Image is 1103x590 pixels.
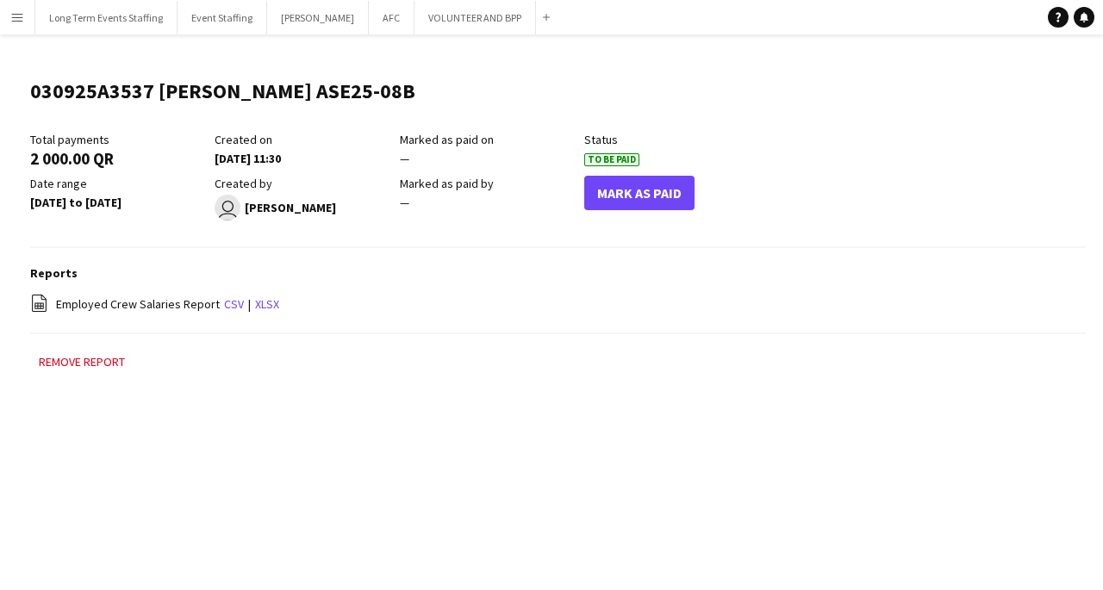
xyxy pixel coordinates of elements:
[30,351,134,372] button: Remove report
[30,78,415,104] h1: 030925A3537 [PERSON_NAME] ASE25-08B
[215,176,390,191] div: Created by
[584,176,695,210] button: Mark As Paid
[215,151,390,166] div: [DATE] 11:30
[30,265,1086,281] h3: Reports
[30,176,206,191] div: Date range
[215,132,390,147] div: Created on
[400,176,576,191] div: Marked as paid by
[178,1,267,34] button: Event Staffing
[584,153,639,166] span: To Be Paid
[400,132,576,147] div: Marked as paid on
[584,132,760,147] div: Status
[400,151,409,166] span: —
[30,195,206,210] div: [DATE] to [DATE]
[215,195,390,220] div: [PERSON_NAME]
[224,296,244,312] a: csv
[414,1,536,34] button: VOLUNTEER AND BPP
[56,296,220,312] span: Employed Crew Salaries Report
[30,294,1086,315] div: |
[369,1,414,34] button: AFC
[35,1,178,34] button: Long Term Events Staffing
[30,132,206,147] div: Total payments
[255,296,279,312] a: xlsx
[30,151,206,166] div: 2 000.00 QR
[400,195,409,210] span: —
[267,1,369,34] button: [PERSON_NAME]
